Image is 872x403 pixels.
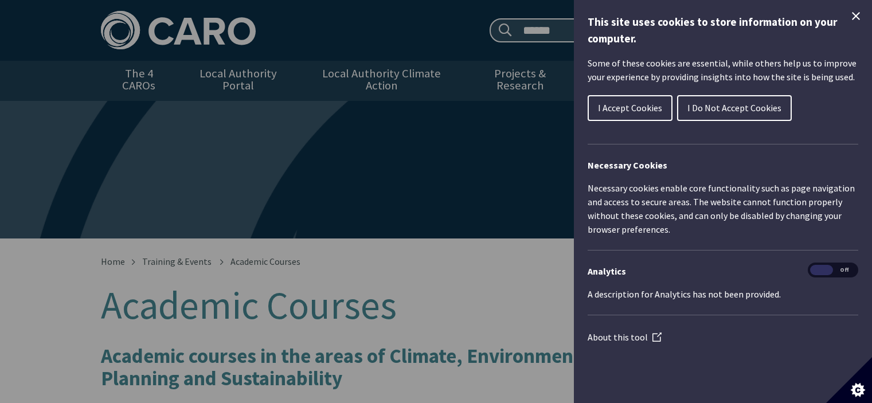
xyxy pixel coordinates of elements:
span: I Accept Cookies [598,102,662,114]
p: Necessary cookies enable core functionality such as page navigation and access to secure areas. T... [588,181,858,236]
p: A description for Analytics has not been provided. [588,287,858,301]
p: Some of these cookies are essential, while others help us to improve your experience by providing... [588,56,858,84]
span: I Do Not Accept Cookies [687,102,781,114]
button: I Accept Cookies [588,95,672,121]
h3: Analytics [588,264,858,278]
h2: Necessary Cookies [588,158,858,172]
button: Close Cookie Control [849,9,863,23]
button: Set cookie preferences [826,357,872,403]
span: On [810,265,833,276]
button: I Do Not Accept Cookies [677,95,792,121]
a: About this tool [588,331,662,343]
h1: This site uses cookies to store information on your computer. [588,14,858,47]
span: Off [833,265,856,276]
